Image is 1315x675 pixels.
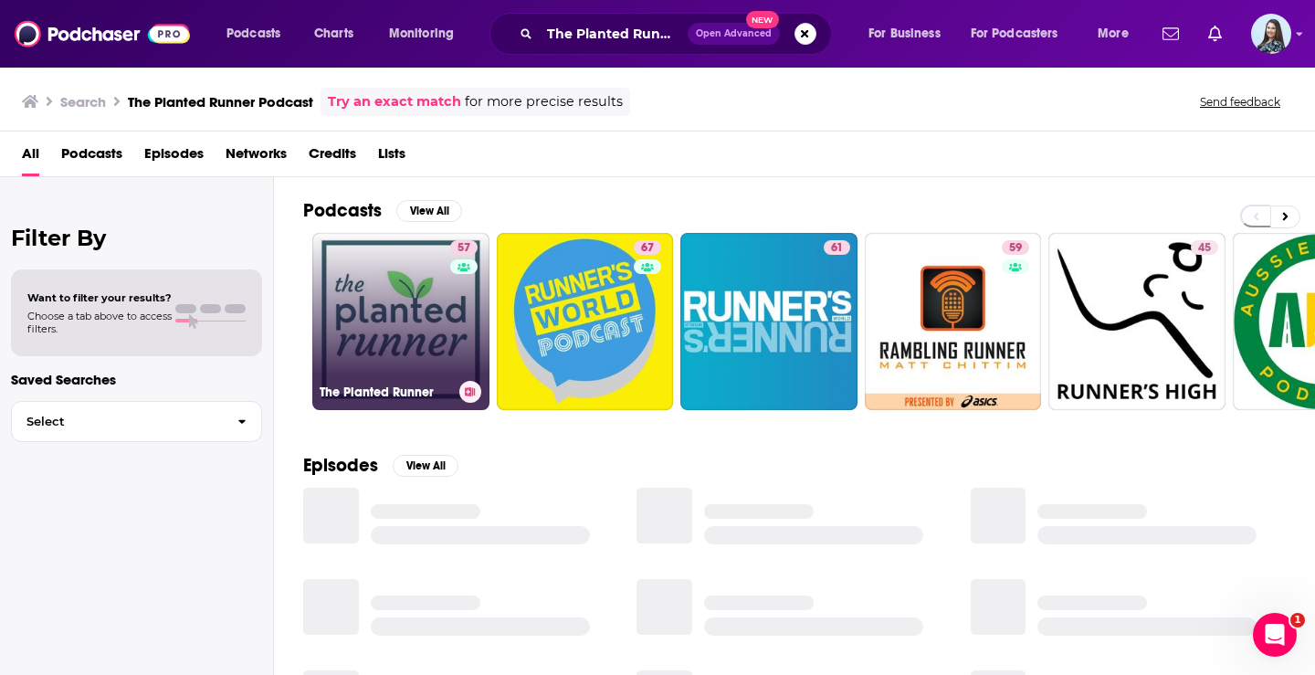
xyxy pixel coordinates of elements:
[12,416,223,427] span: Select
[22,139,39,176] a: All
[61,139,122,176] a: Podcasts
[302,19,364,48] a: Charts
[1290,613,1305,628] span: 1
[128,93,313,111] h3: The Planted Runner Podcast
[376,19,478,48] button: open menu
[320,385,452,400] h3: The Planted Runner
[396,200,462,222] button: View All
[465,91,623,112] span: for more precise results
[458,239,470,258] span: 57
[1085,19,1152,48] button: open menu
[226,21,280,47] span: Podcasts
[1194,94,1286,110] button: Send feedback
[303,199,462,222] a: PodcastsView All
[746,11,779,28] span: New
[1201,18,1229,49] a: Show notifications dropdown
[393,455,458,477] button: View All
[824,240,850,255] a: 61
[1253,613,1297,657] iframe: Intercom live chat
[15,16,190,51] img: Podchaser - Follow, Share and Rate Podcasts
[865,233,1042,410] a: 59
[634,240,661,255] a: 67
[641,239,654,258] span: 67
[971,21,1058,47] span: For Podcasters
[868,21,941,47] span: For Business
[303,454,458,477] a: EpisodesView All
[540,19,688,48] input: Search podcasts, credits, & more...
[60,93,106,111] h3: Search
[389,21,454,47] span: Monitoring
[959,19,1085,48] button: open menu
[507,13,849,55] div: Search podcasts, credits, & more...
[312,233,489,410] a: 57The Planted Runner
[214,19,304,48] button: open menu
[303,454,378,477] h2: Episodes
[450,240,478,255] a: 57
[1098,21,1129,47] span: More
[378,139,405,176] a: Lists
[696,29,772,38] span: Open Advanced
[856,19,963,48] button: open menu
[27,310,172,335] span: Choose a tab above to access filters.
[11,401,262,442] button: Select
[1191,240,1218,255] a: 45
[680,233,857,410] a: 61
[688,23,780,45] button: Open AdvancedNew
[309,139,356,176] a: Credits
[11,371,262,388] p: Saved Searches
[1155,18,1186,49] a: Show notifications dropdown
[11,225,262,251] h2: Filter By
[1009,239,1022,258] span: 59
[1002,240,1029,255] a: 59
[831,239,843,258] span: 61
[1251,14,1291,54] img: User Profile
[314,21,353,47] span: Charts
[1198,239,1211,258] span: 45
[1251,14,1291,54] span: Logged in as brookefortierpr
[328,91,461,112] a: Try an exact match
[497,233,674,410] a: 67
[27,291,172,304] span: Want to filter your results?
[1048,233,1226,410] a: 45
[1251,14,1291,54] button: Show profile menu
[303,199,382,222] h2: Podcasts
[144,139,204,176] a: Episodes
[226,139,287,176] a: Networks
